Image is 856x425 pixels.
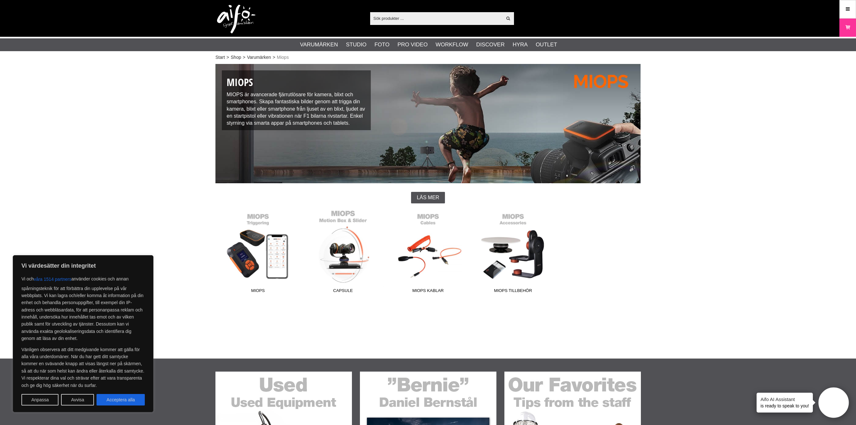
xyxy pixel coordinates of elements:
[417,195,439,201] span: Läs mer
[34,273,72,285] button: våra 1514 partners
[21,273,145,342] p: Vi och använder cookies och annan spårningsteknik för att förbättra din upplevelse på vår webbpla...
[471,287,556,296] span: MIOPS Tillbehör
[21,262,145,270] p: Vi värdesätter din integritet
[471,210,556,296] a: MIOPS Tillbehör
[217,5,255,34] img: logo.png
[13,255,153,412] div: Vi värdesätter din integritet
[21,346,145,389] p: Vänligen observera att ditt medgivande kommer att gälla för alla våra underdomäner. När du har ge...
[247,54,271,61] a: Varumärken
[300,210,385,296] a: CAPSULE
[436,41,468,49] a: Workflow
[243,54,245,61] span: >
[397,41,427,49] a: Pro Video
[227,54,229,61] span: >
[757,393,813,413] div: is ready to speak to you!
[215,287,300,296] span: MIOPS
[385,210,471,296] a: MIOPS Kablar
[370,13,502,23] input: Sök produkter ...
[277,54,289,61] span: Miops
[385,287,471,296] span: MIOPS Kablar
[215,210,300,296] a: MIOPS
[346,41,366,49] a: Studio
[222,70,371,130] div: MIOPS är avancerade fjärrutlösare för kamera, blixt och smartphones. Skapa fantastiska bilder gen...
[476,41,505,49] a: Discover
[374,41,389,49] a: Foto
[21,394,58,405] button: Anpassa
[513,41,528,49] a: Hyra
[760,396,809,403] h4: Aifo AI Assistant
[61,394,94,405] button: Avvisa
[536,41,557,49] a: Outlet
[231,54,241,61] a: Shop
[215,64,641,183] img: Miops Smart Triggering
[97,394,145,405] button: Acceptera alla
[273,54,275,61] span: >
[300,41,338,49] a: Varumärken
[300,287,385,296] span: CAPSULE
[227,75,366,90] h1: Miops
[215,54,225,61] a: Start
